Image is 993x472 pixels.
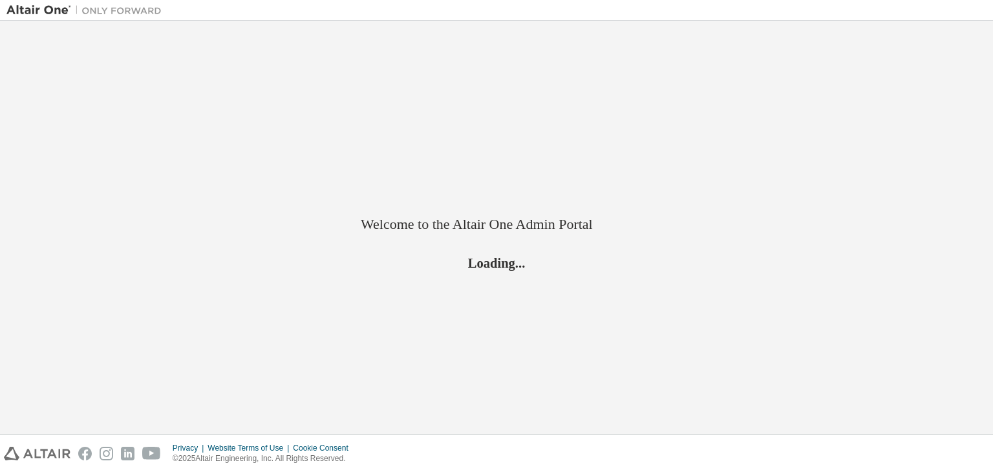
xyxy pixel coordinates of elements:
img: altair_logo.svg [4,447,70,460]
img: linkedin.svg [121,447,134,460]
p: © 2025 Altair Engineering, Inc. All Rights Reserved. [173,453,356,464]
h2: Welcome to the Altair One Admin Portal [361,215,632,233]
div: Privacy [173,443,208,453]
div: Website Terms of Use [208,443,293,453]
img: facebook.svg [78,447,92,460]
div: Cookie Consent [293,443,356,453]
h2: Loading... [361,255,632,272]
img: youtube.svg [142,447,161,460]
img: instagram.svg [100,447,113,460]
img: Altair One [6,4,168,17]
